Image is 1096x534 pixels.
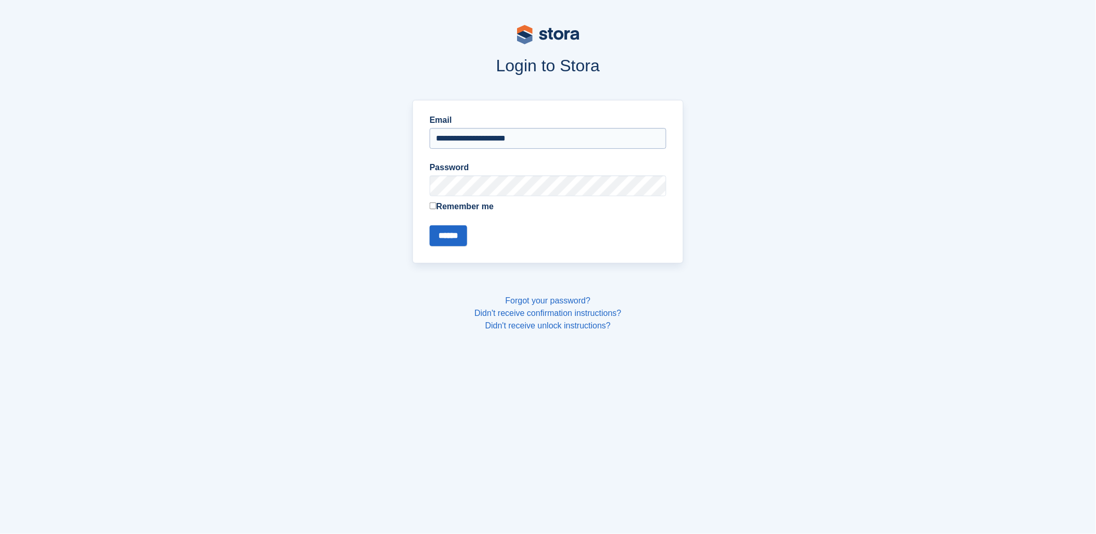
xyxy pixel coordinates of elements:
img: stora-logo-53a41332b3708ae10de48c4981b4e9114cc0af31d8433b30ea865607fb682f29.svg [517,25,579,44]
label: Password [430,161,666,174]
label: Remember me [430,200,666,213]
input: Remember me [430,202,436,209]
h1: Login to Stora [214,56,882,75]
label: Email [430,114,666,126]
a: Forgot your password? [506,296,591,305]
a: Didn't receive unlock instructions? [485,321,611,330]
a: Didn't receive confirmation instructions? [474,309,621,317]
